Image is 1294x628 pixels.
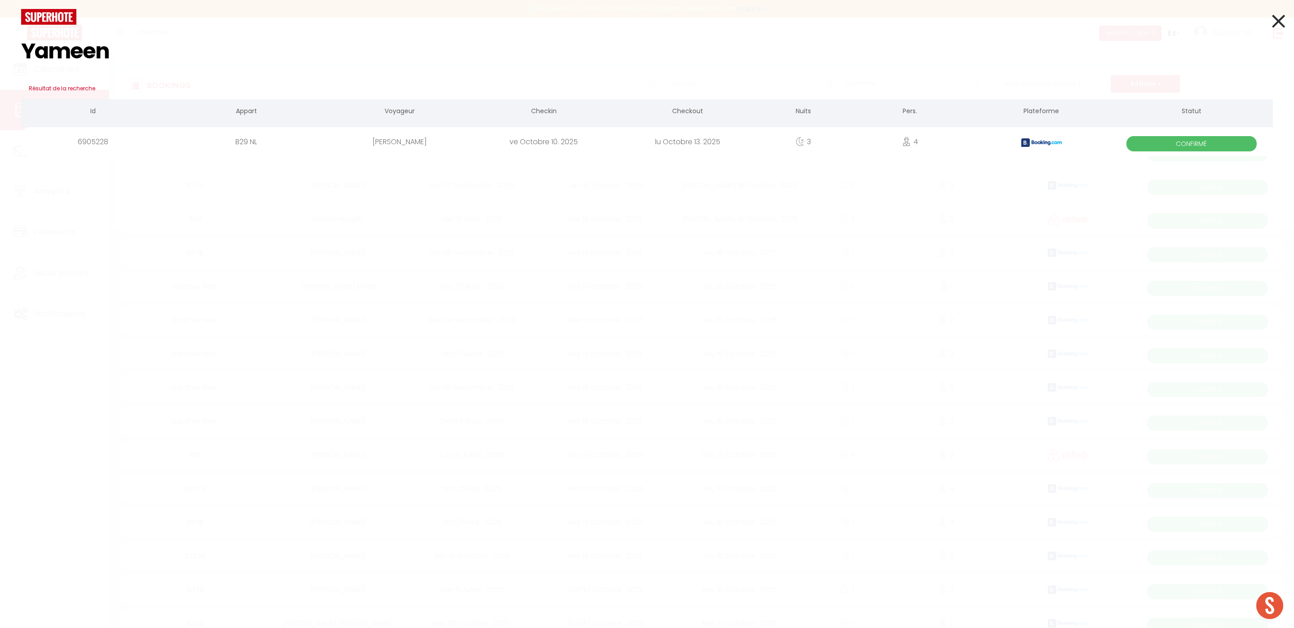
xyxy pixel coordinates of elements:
[472,127,616,156] div: ve Octobre 10. 2025
[21,99,165,125] th: Id
[21,9,76,25] img: logo
[760,99,847,125] th: Nuits
[1126,136,1257,151] span: Confirmé
[760,127,847,156] div: 3
[21,78,1273,99] h3: Résultat de la recherche
[1256,592,1283,619] div: Ouvrir le chat
[847,127,973,156] div: 4
[328,99,472,125] th: Voyageur
[21,127,165,156] div: 6905228
[616,127,759,156] div: lu Octobre 13. 2025
[21,25,1273,78] input: Tapez pour rechercher...
[1110,99,1273,125] th: Statut
[165,99,328,125] th: Appart
[616,99,759,125] th: Checkout
[328,127,472,156] div: [PERSON_NAME]
[972,99,1110,125] th: Plateforme
[847,99,973,125] th: Pers.
[472,99,616,125] th: Checkin
[165,127,328,156] div: B29 NL
[1021,138,1062,147] img: booking2.png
